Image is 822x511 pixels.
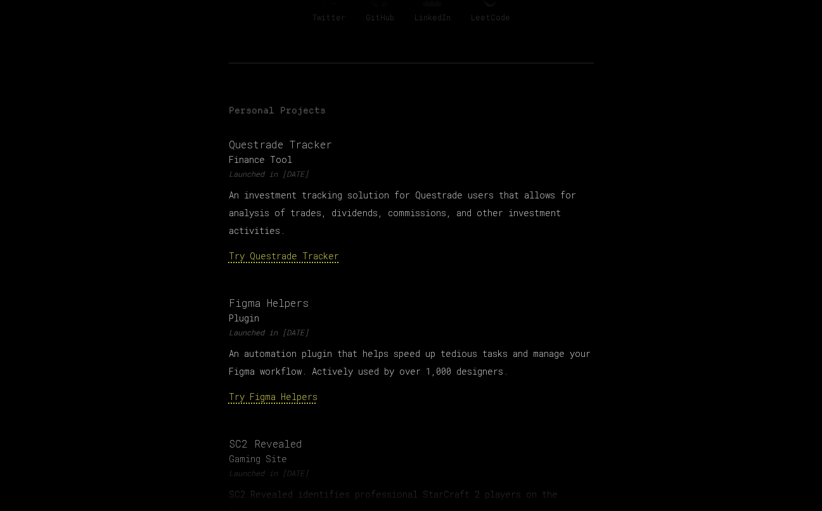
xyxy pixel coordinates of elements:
[229,468,594,478] p: Launched in [DATE]
[229,327,594,337] p: Launched in [DATE]
[229,186,594,240] p: An investment tracking solution for Questrade users that allows for analysis of trades, dividends...
[229,104,594,117] h2: Personal Projects
[229,453,594,465] p: Gaming Site
[229,250,339,262] a: Try Questrade Tracker
[229,169,594,179] p: Launched in [DATE]
[229,295,594,311] h3: Figma Helpers
[229,312,594,325] p: Plugin
[229,391,318,403] a: Try Figma Helpers
[229,345,594,380] p: An automation plugin that helps speed up tedious tasks and manage your Figma workflow. Actively u...
[229,436,594,451] h3: SC2 Revealed
[229,137,594,152] h3: Questrade Tracker
[229,153,594,166] p: Finance Tool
